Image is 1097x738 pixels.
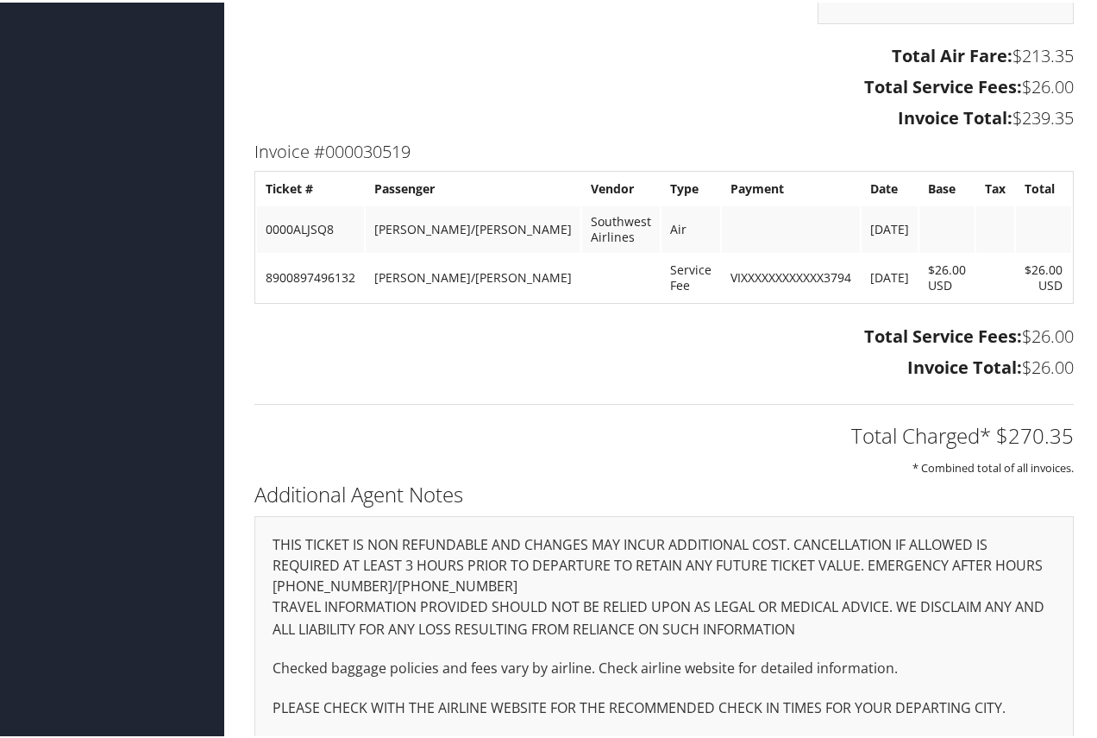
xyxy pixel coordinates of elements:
th: Tax [976,171,1014,202]
strong: Total Service Fees: [864,322,1022,345]
strong: Total Service Fees: [864,73,1022,96]
h3: Invoice #000030519 [254,137,1074,161]
th: Ticket # [257,171,364,202]
h3: $213.35 [254,41,1074,66]
th: Type [661,171,720,202]
th: Date [862,171,918,202]
p: PLEASE CHECK WITH THE AIRLINE WEBSITE FOR THE RECOMMENDED CHECK IN TIMES FOR YOUR DEPARTING CITY. [273,695,1056,717]
h2: Additional Agent Notes [254,477,1074,507]
td: Air [661,204,720,250]
td: [PERSON_NAME]/[PERSON_NAME] [366,252,580,299]
td: [PERSON_NAME]/[PERSON_NAME] [366,204,580,250]
strong: Total Air Fare: [892,41,1012,65]
td: VIXXXXXXXXXXXX3794 [722,252,860,299]
div: THIS TICKET IS NON REFUNDABLE AND CHANGES MAY INCUR ADDITIONAL COST. CANCELLATION IF ALLOWED IS R... [254,514,1074,735]
small: * Combined total of all invoices. [912,457,1074,473]
td: 0000ALJSQ8 [257,204,364,250]
td: [DATE] [862,252,918,299]
p: TRAVEL INFORMATION PROVIDED SHOULD NOT BE RELIED UPON AS LEGAL OR MEDICAL ADVICE. WE DISCLAIM ANY... [273,594,1056,638]
th: Passenger [366,171,580,202]
h3: $239.35 [254,104,1074,128]
td: $26.00 USD [919,252,975,299]
th: Base [919,171,975,202]
p: Checked baggage policies and fees vary by airline. Check airline website for detailed information. [273,655,1056,678]
h2: Total Charged* $270.35 [254,419,1074,448]
th: Vendor [582,171,660,202]
th: Total [1016,171,1071,202]
td: Service Fee [661,252,720,299]
strong: Invoice Total: [907,353,1022,376]
td: $26.00 USD [1016,252,1071,299]
td: 8900897496132 [257,252,364,299]
td: [DATE] [862,204,918,250]
th: Payment [722,171,860,202]
h3: $26.00 [254,353,1074,377]
h3: $26.00 [254,73,1074,97]
h3: $26.00 [254,322,1074,346]
td: Southwest Airlines [582,204,660,250]
strong: Invoice Total: [898,104,1012,127]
